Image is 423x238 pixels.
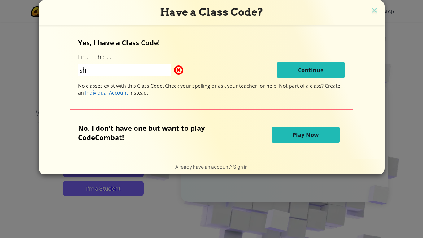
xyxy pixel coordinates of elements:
button: Play Now [272,127,340,143]
span: Not part of a class? Create an [78,82,340,96]
span: Already have an account? [175,164,233,170]
a: Sign in [233,164,248,170]
p: Yes, I have a Class Code! [78,38,345,47]
button: Continue [277,62,345,78]
span: Individual Account [85,89,128,96]
span: No classes exist with this Class Code. Check your spelling or ask your teacher for help. [78,82,279,89]
span: Play Now [293,131,319,139]
p: No, I don't have one but want to play CodeCombat! [78,123,235,142]
img: close icon [370,6,378,15]
span: instead. [128,89,148,96]
span: Continue [298,66,324,74]
label: Enter it here: [78,53,111,61]
span: Have a Class Code? [160,6,263,18]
